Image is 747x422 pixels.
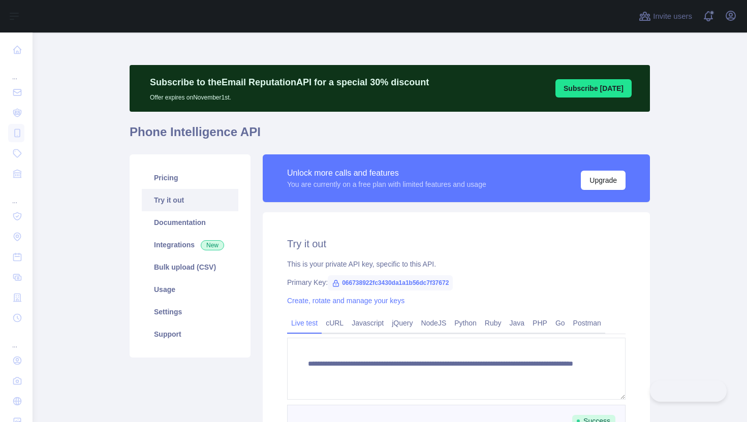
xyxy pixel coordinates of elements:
h2: Try it out [287,237,626,251]
a: Usage [142,278,238,301]
span: 066738922fc3430da1a1b56dc7f37672 [328,275,453,290]
button: Subscribe [DATE] [555,79,632,98]
a: Java [506,315,529,331]
a: Pricing [142,167,238,189]
a: Live test [287,315,322,331]
a: jQuery [388,315,417,331]
p: Subscribe to the Email Reputation API for a special 30 % discount [150,75,429,89]
a: Go [551,315,569,331]
div: This is your private API key, specific to this API. [287,259,626,269]
a: Ruby [481,315,506,331]
a: NodeJS [417,315,450,331]
a: Bulk upload (CSV) [142,256,238,278]
a: Support [142,323,238,345]
div: ... [8,61,24,81]
div: You are currently on a free plan with limited features and usage [287,179,486,189]
div: Unlock more calls and features [287,167,486,179]
button: Upgrade [581,171,626,190]
a: Create, rotate and manage your keys [287,297,404,305]
div: ... [8,185,24,205]
a: Documentation [142,211,238,234]
a: Integrations New [142,234,238,256]
a: cURL [322,315,348,331]
a: Postman [569,315,605,331]
h1: Phone Intelligence API [130,124,650,148]
div: ... [8,329,24,349]
a: Javascript [348,315,388,331]
a: Try it out [142,189,238,211]
a: PHP [528,315,551,331]
a: Python [450,315,481,331]
a: Settings [142,301,238,323]
span: Invite users [653,11,692,22]
div: Primary Key: [287,277,626,287]
button: Invite users [637,8,694,24]
iframe: Toggle Customer Support [650,380,727,402]
p: Offer expires on November 1st. [150,89,429,102]
span: New [201,240,224,250]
